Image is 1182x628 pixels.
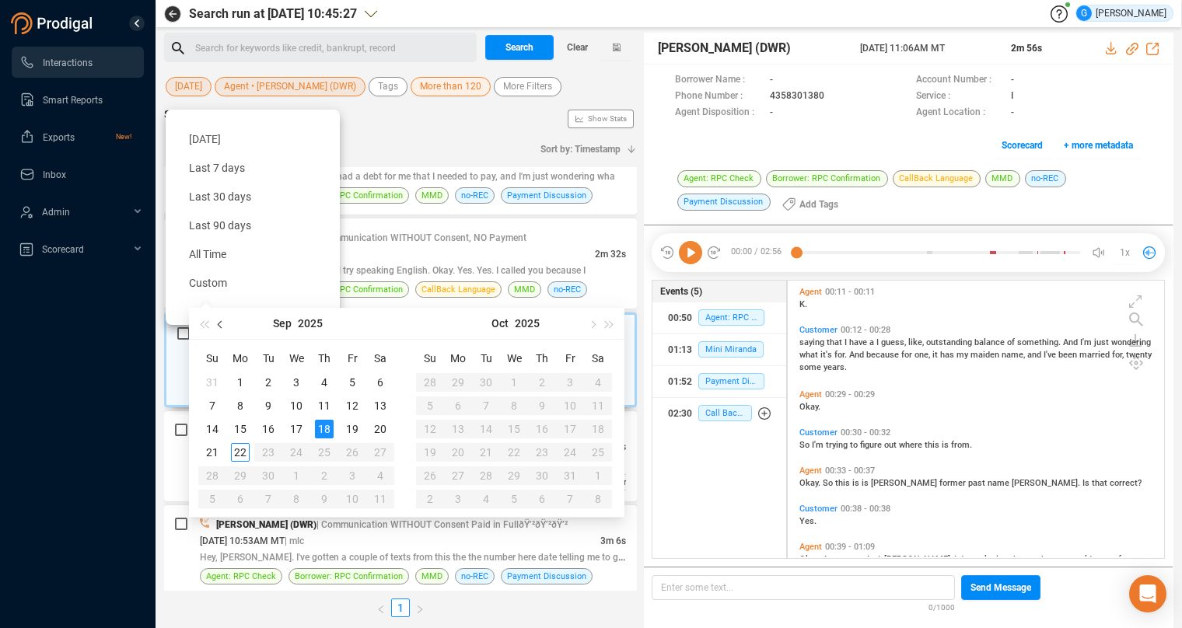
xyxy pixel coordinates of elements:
[505,35,533,60] span: Search
[189,190,251,203] span: Last 30 days
[799,554,823,564] span: Okay.
[1055,133,1142,158] button: + more metadata
[658,39,791,58] span: [PERSON_NAME] (DWR)
[822,389,878,399] span: 00:29 - 00:29
[876,337,881,347] span: I
[860,440,884,450] span: figure
[823,554,866,564] span: Awesome.
[1111,337,1151,347] span: wondering
[812,440,826,450] span: I'm
[371,598,391,617] button: left
[421,188,442,203] span: MMD
[799,504,838,514] span: Customer
[838,504,893,514] span: 00:38 - 00:38
[959,554,970,564] span: do
[189,277,227,289] span: Custom
[507,569,586,584] span: Payment Discussion
[799,299,807,309] span: K.
[799,362,824,372] span: some
[951,440,972,450] span: from.
[215,77,365,96] button: Agent • [PERSON_NAME] (DWR)
[1011,89,1013,105] span: I
[908,337,926,347] span: like,
[316,519,568,530] span: | Communication WITHOUT Consent Paid in FullðŸ’²ðŸ’²ðŸ’²
[925,440,942,450] span: this
[660,284,702,298] span: Events (5)
[198,346,226,371] th: Su
[799,350,820,360] span: what
[164,312,637,407] div: [PERSON_NAME] (DWR)[DATE] 11:06AM MT| mlc2m 56sHi. I had a question. I got a a text from you guys...
[916,89,1003,105] span: Service :
[698,373,764,389] span: Payment Discussion
[231,420,250,438] div: 15
[1079,350,1112,360] span: married
[770,105,773,121] span: -
[12,84,144,115] li: Smart Reports
[916,105,1003,121] span: Agent Location :
[310,417,338,441] td: 2025-09-18
[942,440,951,450] span: is
[1076,5,1166,21] div: [PERSON_NAME]
[1041,554,1061,564] span: have
[773,192,848,217] button: Add Tags
[881,337,908,347] span: guess,
[298,308,323,339] button: 2025
[343,420,362,438] div: 19
[1028,554,1041,564] span: we
[1131,554,1146,564] span: you,
[198,394,226,417] td: 2025-09-07
[371,598,391,617] li: Previous Page
[916,72,1003,89] span: Account Number :
[1092,478,1110,488] span: that
[295,188,403,203] span: Borrower: RPC Confirmation
[282,417,310,441] td: 2025-09-17
[164,411,637,501] div: [PERSON_NAME] (DWR)| Communication WITHOUT Consent, NO Payment[DATE] 10:56AM MT| mlc2m 51sHi. I w...
[415,605,425,614] span: right
[226,346,254,371] th: Mo
[273,308,292,339] button: Sep
[770,89,824,105] span: 4358301380
[928,600,955,613] span: 0/1000
[993,133,1051,158] button: Scorecard
[1126,350,1152,360] span: twenty
[1012,478,1082,488] span: [PERSON_NAME].
[338,417,366,441] td: 2025-09-19
[416,346,444,371] th: Su
[200,536,285,546] span: [DATE] 10:53AM MT
[652,302,786,333] button: 00:50Agent: RPC Check
[206,569,276,584] span: Agent: RPC Check
[850,440,860,450] span: to
[282,371,310,394] td: 2025-09-03
[12,121,144,152] li: Exports
[287,420,306,438] div: 17
[668,305,692,330] div: 00:50
[1110,478,1142,488] span: correct?
[343,396,362,415] div: 12
[42,244,84,255] span: Scorecard
[1129,575,1166,612] div: Open Intercom Messenger
[175,77,202,96] span: [DATE]
[567,35,588,60] span: Clear
[461,188,488,203] span: no-REC
[1094,554,1118,564] span: name
[698,309,764,326] span: Agent: RPC Check
[316,232,526,243] span: | Communication WITHOUT Consent, NO Payment
[500,346,528,371] th: We
[12,159,144,190] li: Inbox
[366,371,394,394] td: 2025-09-06
[766,170,888,187] span: Borrower: RPC Confirmation
[1011,43,1042,54] span: 2m 56s
[940,350,956,360] span: has
[698,405,752,421] span: Call Back Language
[371,373,390,392] div: 6
[1011,72,1014,89] span: -
[770,72,773,89] span: -
[1064,133,1133,158] span: + more metadata
[200,265,586,276] span: Hi. I speak Spanish. It's okay. I will try speaking English. Okay. Yes. Yes. I called you because I
[411,77,491,96] button: More than 120
[315,396,334,415] div: 11
[932,350,940,360] span: it
[1007,337,1017,347] span: of
[198,417,226,441] td: 2025-09-14
[796,284,1164,556] div: grid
